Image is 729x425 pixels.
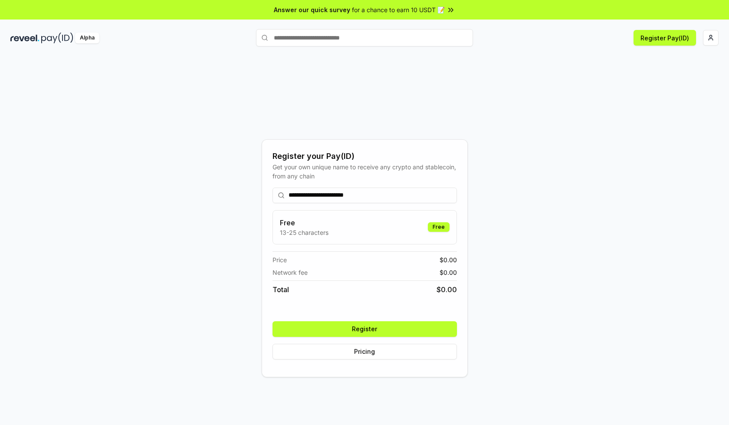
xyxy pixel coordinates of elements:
div: Alpha [75,33,99,43]
img: reveel_dark [10,33,39,43]
span: Answer our quick survey [274,5,350,14]
p: 13-25 characters [280,228,328,237]
h3: Free [280,217,328,228]
span: $ 0.00 [440,255,457,264]
button: Register [273,321,457,337]
button: Pricing [273,344,457,359]
span: Network fee [273,268,308,277]
div: Register your Pay(ID) [273,150,457,162]
span: $ 0.00 [440,268,457,277]
button: Register Pay(ID) [634,30,696,46]
img: pay_id [41,33,73,43]
span: for a chance to earn 10 USDT 📝 [352,5,445,14]
div: Free [428,222,450,232]
span: Total [273,284,289,295]
div: Get your own unique name to receive any crypto and stablecoin, from any chain [273,162,457,181]
span: $ 0.00 [437,284,457,295]
span: Price [273,255,287,264]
